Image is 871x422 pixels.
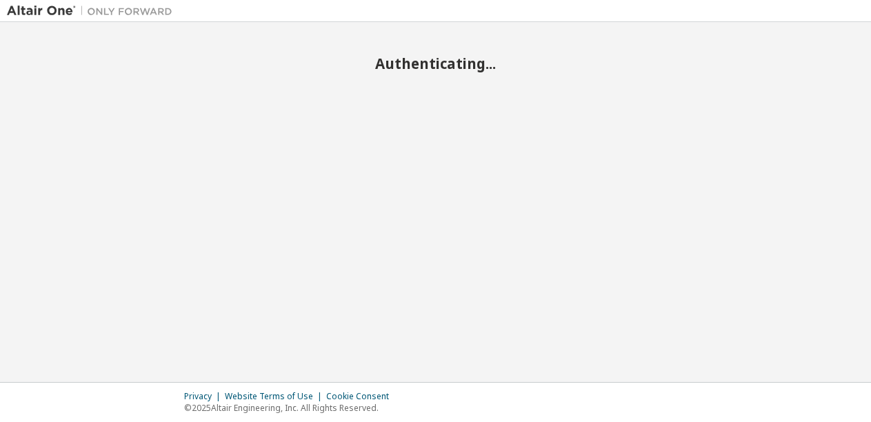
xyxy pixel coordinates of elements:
div: Cookie Consent [326,391,397,402]
h2: Authenticating... [7,54,864,72]
img: Altair One [7,4,179,18]
div: Privacy [184,391,225,402]
div: Website Terms of Use [225,391,326,402]
p: © 2025 Altair Engineering, Inc. All Rights Reserved. [184,402,397,414]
